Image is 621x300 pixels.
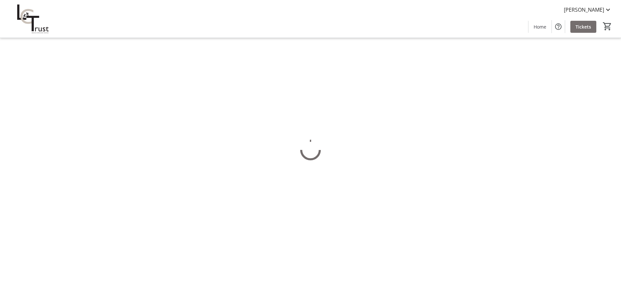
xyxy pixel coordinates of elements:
[559,5,617,15] button: [PERSON_NAME]
[534,23,546,30] span: Home
[552,20,565,33] button: Help
[576,23,591,30] span: Tickets
[602,20,613,32] button: Cart
[528,21,551,33] a: Home
[570,21,596,33] a: Tickets
[4,3,61,35] img: LCT's Logo
[564,6,604,14] span: [PERSON_NAME]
